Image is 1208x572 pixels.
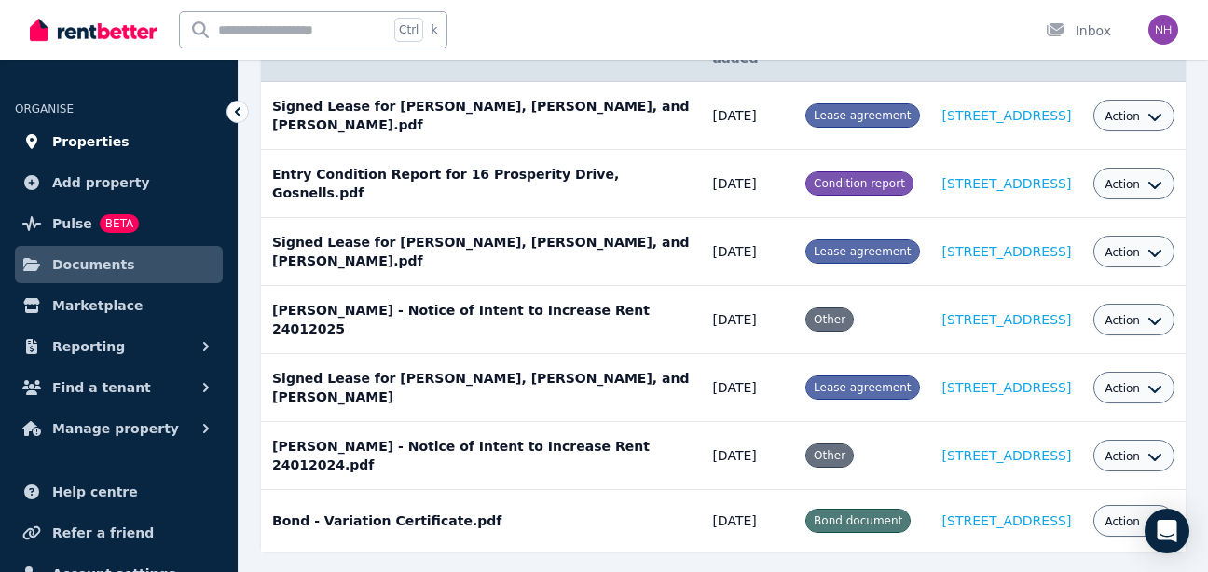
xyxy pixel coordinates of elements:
[52,417,179,440] span: Manage property
[394,18,423,42] span: Ctrl
[942,176,1072,191] a: [STREET_ADDRESS]
[814,381,911,394] span: Lease agreement
[1148,15,1178,45] img: Nikita Hellmuth
[1105,109,1162,124] button: Action
[52,171,150,194] span: Add property
[52,212,92,235] span: Pulse
[814,449,845,462] span: Other
[1105,381,1140,396] span: Action
[701,286,794,354] td: [DATE]
[1105,313,1162,328] button: Action
[15,102,74,116] span: ORGANISE
[15,473,223,511] a: Help centre
[942,513,1072,528] a: [STREET_ADDRESS]
[15,246,223,283] a: Documents
[431,22,437,37] span: k
[261,422,701,490] td: [PERSON_NAME] - Notice of Intent to Increase Rent 24012024.pdf
[261,354,701,422] td: Signed Lease for [PERSON_NAME], [PERSON_NAME], and [PERSON_NAME]
[15,164,223,201] a: Add property
[261,218,701,286] td: Signed Lease for [PERSON_NAME], [PERSON_NAME], and [PERSON_NAME].pdf
[52,522,154,544] span: Refer a friend
[1105,381,1162,396] button: Action
[52,481,138,503] span: Help centre
[15,287,223,324] a: Marketplace
[814,109,911,122] span: Lease agreement
[701,490,794,552] td: [DATE]
[30,16,157,44] img: RentBetter
[942,448,1072,463] a: [STREET_ADDRESS]
[1046,21,1111,40] div: Inbox
[1105,245,1162,260] button: Action
[15,123,223,160] a: Properties
[1105,177,1162,192] button: Action
[1105,514,1140,529] span: Action
[15,369,223,406] button: Find a tenant
[261,490,701,552] td: Bond - Variation Certificate.pdf
[814,313,845,326] span: Other
[1105,245,1140,260] span: Action
[942,244,1072,259] a: [STREET_ADDRESS]
[15,410,223,447] button: Manage property
[15,328,223,365] button: Reporting
[701,82,794,150] td: [DATE]
[52,376,151,399] span: Find a tenant
[52,130,130,153] span: Properties
[701,354,794,422] td: [DATE]
[1105,313,1140,328] span: Action
[942,312,1072,327] a: [STREET_ADDRESS]
[701,150,794,218] td: [DATE]
[701,218,794,286] td: [DATE]
[52,335,125,358] span: Reporting
[814,514,902,527] span: Bond document
[1105,177,1140,192] span: Action
[942,108,1072,123] a: [STREET_ADDRESS]
[701,422,794,490] td: [DATE]
[261,286,701,354] td: [PERSON_NAME] - Notice of Intent to Increase Rent 24012025
[52,253,135,276] span: Documents
[15,205,223,242] a: PulseBETA
[814,177,905,190] span: Condition report
[1145,509,1189,553] div: Open Intercom Messenger
[100,214,139,233] span: BETA
[1105,449,1140,464] span: Action
[15,514,223,552] a: Refer a friend
[261,82,701,150] td: Signed Lease for [PERSON_NAME], [PERSON_NAME], and [PERSON_NAME].pdf
[1105,109,1140,124] span: Action
[1105,514,1162,529] button: Action
[261,150,701,218] td: Entry Condition Report for 16 Prosperity Drive, Gosnells.pdf
[52,294,143,317] span: Marketplace
[1105,449,1162,464] button: Action
[814,245,911,258] span: Lease agreement
[942,380,1072,395] a: [STREET_ADDRESS]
